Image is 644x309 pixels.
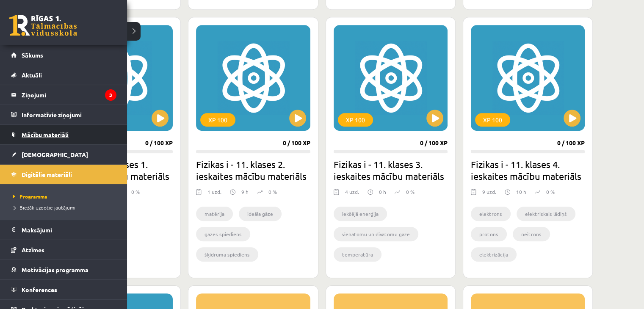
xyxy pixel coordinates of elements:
a: Motivācijas programma [11,260,116,279]
li: ideāla gāze [239,207,282,221]
span: Mācību materiāli [22,131,69,138]
li: šķidruma spiediens [196,247,258,262]
span: Konferences [22,286,57,293]
span: Programma [11,193,47,200]
div: 4 uzd. [345,188,359,201]
p: 0 % [268,188,277,196]
span: Biežāk uzdotie jautājumi [11,204,75,211]
li: neitrons [513,227,550,241]
span: Motivācijas programma [22,266,88,273]
li: temperatūra [334,247,381,262]
p: 0 % [546,188,555,196]
li: protons [471,227,507,241]
h2: Fizikas i - 11. klases 3. ieskaites mācību materiāls [334,158,448,182]
li: iekšējā enerģija [334,207,387,221]
div: XP 100 [200,113,235,127]
p: 9 h [241,188,249,196]
span: Sākums [22,51,43,59]
li: gāzes spiediens [196,227,250,241]
li: elektriskais lādiņš [517,207,575,221]
h2: Fizikas i - 11. klases 2. ieskaites mācību materiāls [196,158,310,182]
a: Mācību materiāli [11,125,116,144]
i: 3 [105,89,116,101]
legend: Ziņojumi [22,85,116,105]
span: Atzīmes [22,246,44,254]
a: [DEMOGRAPHIC_DATA] [11,145,116,164]
a: Maksājumi [11,220,116,240]
span: Aktuāli [22,71,42,79]
div: 1 uzd. [207,188,221,201]
legend: Maksājumi [22,220,116,240]
span: [DEMOGRAPHIC_DATA] [22,151,88,158]
a: Atzīmes [11,240,116,259]
div: XP 100 [338,113,373,127]
li: matērija [196,207,233,221]
a: Ziņojumi3 [11,85,116,105]
legend: Informatīvie ziņojumi [22,105,116,124]
a: Aktuāli [11,65,116,85]
a: Programma [11,193,119,200]
li: elektrizācija [471,247,517,262]
h2: Fizikas i - 11. klases 4. ieskaites mācību materiāls [471,158,585,182]
p: 0 h [379,188,386,196]
li: vienatomu un divatomu gāze [334,227,418,241]
p: 0 % [406,188,415,196]
li: elektrons [471,207,511,221]
a: Konferences [11,280,116,299]
p: 0 % [131,188,140,196]
a: Rīgas 1. Tālmācības vidusskola [9,15,77,36]
a: Informatīvie ziņojumi [11,105,116,124]
a: Biežāk uzdotie jautājumi [11,204,119,211]
a: Sākums [11,45,116,65]
a: Digitālie materiāli [11,165,116,184]
span: Digitālie materiāli [22,171,72,178]
p: 10 h [516,188,526,196]
div: XP 100 [475,113,510,127]
div: 9 uzd. [482,188,496,201]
